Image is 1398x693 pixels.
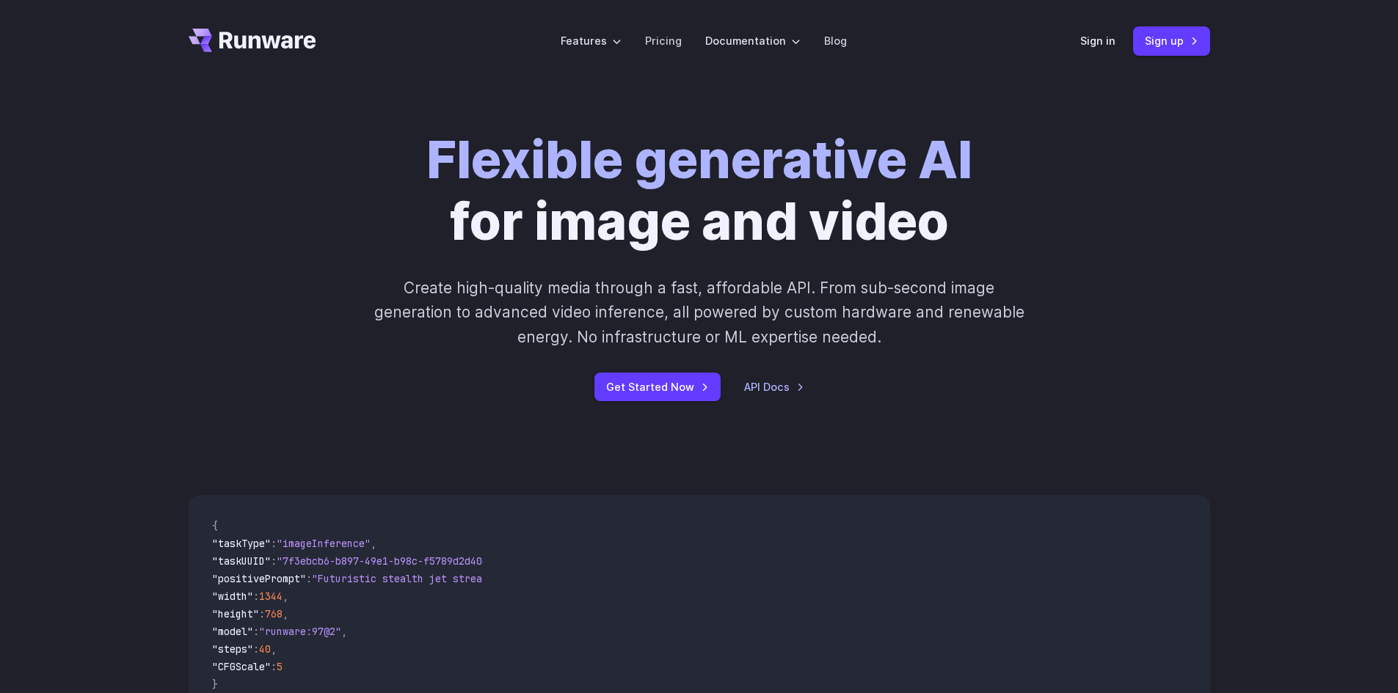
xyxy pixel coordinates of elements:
span: "positivePrompt" [212,572,306,585]
span: "steps" [212,642,253,656]
span: 5 [277,660,283,673]
span: : [271,537,277,550]
span: , [271,642,277,656]
strong: Flexible generative AI [426,128,972,191]
span: { [212,519,218,532]
span: : [259,607,265,620]
span: : [253,625,259,638]
span: "taskType" [212,537,271,550]
span: : [306,572,312,585]
span: "CFGScale" [212,660,271,673]
span: "7f3ebcb6-b897-49e1-b98c-f5789d2d40d7" [277,554,500,568]
a: Sign up [1133,26,1210,55]
span: : [271,554,277,568]
h1: for image and video [426,129,972,252]
span: "imageInference" [277,537,371,550]
span: "runware:97@2" [259,625,341,638]
label: Features [561,32,622,49]
span: "height" [212,607,259,620]
a: API Docs [744,378,804,395]
span: , [341,625,347,638]
span: 1344 [259,590,283,603]
a: Sign in [1080,32,1115,49]
span: 768 [265,607,283,620]
span: "taskUUID" [212,554,271,568]
a: Get Started Now [594,373,721,401]
label: Documentation [705,32,801,49]
span: "Futuristic stealth jet streaking through a neon-lit cityscape with glowing purple exhaust" [312,572,846,585]
span: } [212,678,218,691]
span: "model" [212,625,253,638]
a: Pricing [645,32,682,49]
a: Blog [824,32,847,49]
span: "width" [212,590,253,603]
span: , [283,590,288,603]
p: Create high-quality media through a fast, affordable API. From sub-second image generation to adv... [372,276,1026,349]
span: , [371,537,376,550]
span: 40 [259,642,271,656]
span: : [253,642,259,656]
a: Go to / [189,29,316,52]
span: : [271,660,277,673]
span: : [253,590,259,603]
span: , [283,607,288,620]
